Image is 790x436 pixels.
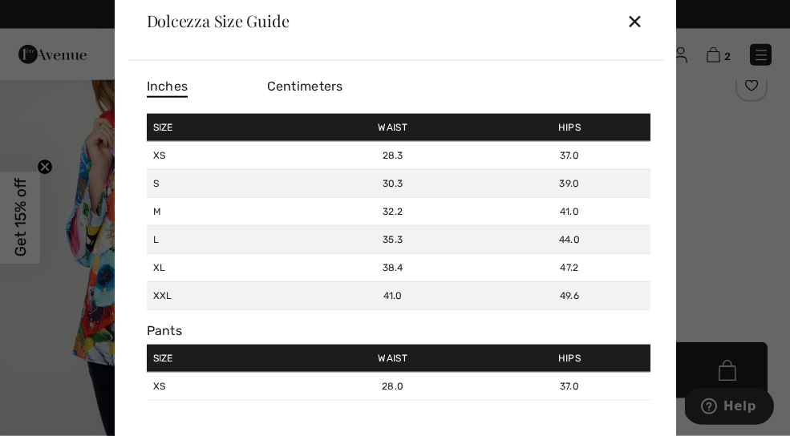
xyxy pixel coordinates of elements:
div: Pants [147,323,650,338]
td: 39.0 [488,170,650,198]
td: S [147,401,298,429]
td: Waist [297,114,488,142]
td: 49.6 [488,282,650,310]
td: 41.0 [297,282,488,310]
td: 39.0 [488,401,650,429]
td: M [147,198,298,226]
td: Size [147,345,298,373]
td: 44.0 [488,226,650,254]
td: 28.0 [297,373,488,401]
td: XS [147,142,298,170]
td: 38.4 [297,254,488,282]
td: Hips [488,345,650,373]
td: 30.3 [297,170,488,198]
span: Centimeters [267,79,343,94]
td: 30.0 [297,401,488,429]
td: L [147,226,298,254]
span: Help [38,11,71,26]
td: Size [147,114,298,142]
td: 28.3 [297,142,488,170]
div: ✕ [626,4,643,38]
td: XXL [147,282,298,310]
div: Dolcezza Size Guide [147,13,290,29]
td: 35.3 [297,226,488,254]
td: XL [147,254,298,282]
td: 47.2 [488,254,650,282]
td: 41.0 [488,198,650,226]
td: S [147,170,298,198]
td: 32.2 [297,198,488,226]
td: Hips [488,114,650,142]
span: Inches [147,77,188,98]
td: 37.0 [488,142,650,170]
td: 37.0 [488,373,650,401]
td: Waist [297,345,488,373]
td: XS [147,373,298,401]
